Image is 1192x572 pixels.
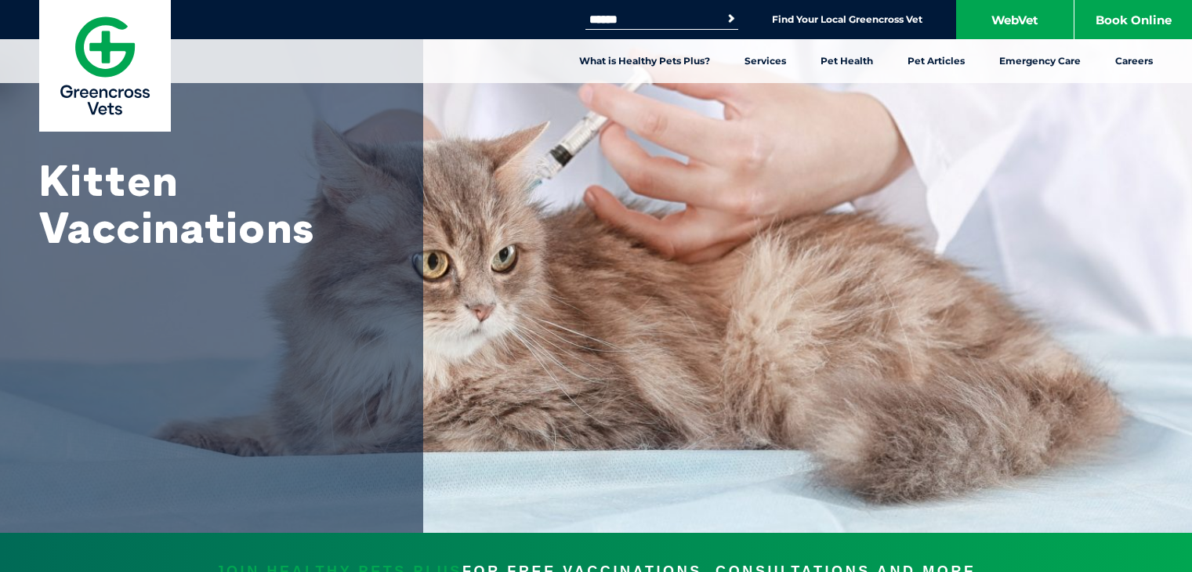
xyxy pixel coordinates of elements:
[890,39,982,83] a: Pet Articles
[727,39,803,83] a: Services
[982,39,1098,83] a: Emergency Care
[1098,39,1170,83] a: Careers
[562,39,727,83] a: What is Healthy Pets Plus?
[803,39,890,83] a: Pet Health
[39,157,384,251] h1: Kitten Vaccinations
[723,11,739,27] button: Search
[772,13,922,26] a: Find Your Local Greencross Vet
